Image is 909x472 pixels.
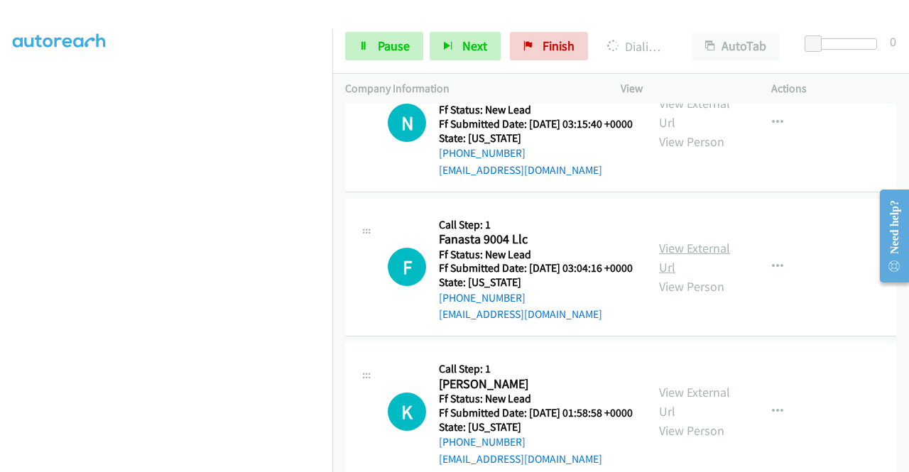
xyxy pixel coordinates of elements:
p: Company Information [345,80,595,97]
iframe: Resource Center [869,180,909,292]
a: View External Url [659,384,730,419]
a: View External Url [659,240,730,275]
a: View Person [659,278,724,295]
a: [EMAIL_ADDRESS][DOMAIN_NAME] [439,307,602,321]
span: Pause [378,38,410,54]
a: Finish [510,32,588,60]
a: [PHONE_NUMBER] [439,146,526,160]
h1: K [388,393,426,431]
div: The call is yet to be attempted [388,393,426,431]
a: View Person [659,422,724,439]
h5: Ff Status: New Lead [439,103,633,117]
div: Delay between calls (in seconds) [812,38,877,50]
a: [PHONE_NUMBER] [439,435,526,449]
h5: Ff Submitted Date: [DATE] 03:15:40 +0000 [439,117,633,131]
h5: Call Step: 1 [439,218,633,232]
h2: [PERSON_NAME] [439,376,633,393]
div: The call is yet to be attempted [388,104,426,142]
button: AutoTab [692,32,780,60]
h5: State: [US_STATE] [439,131,633,146]
div: The call is yet to be attempted [388,248,426,286]
a: Pause [345,32,423,60]
h5: Ff Submitted Date: [DATE] 03:04:16 +0000 [439,261,633,275]
h5: State: [US_STATE] [439,420,633,434]
div: 0 [890,32,896,51]
h1: N [388,104,426,142]
h5: Ff Status: New Lead [439,392,633,406]
h5: Ff Submitted Date: [DATE] 01:58:58 +0000 [439,406,633,420]
a: [EMAIL_ADDRESS][DOMAIN_NAME] [439,452,602,466]
a: [PHONE_NUMBER] [439,291,526,304]
span: Next [462,38,487,54]
h5: State: [US_STATE] [439,275,633,290]
span: Finish [543,38,575,54]
button: Next [430,32,501,60]
h2: Fanasta 9004 Llc [439,231,628,248]
p: Actions [771,80,896,97]
p: Dialing [PERSON_NAME] [607,37,666,56]
a: View Person [659,133,724,150]
h5: Ff Status: New Lead [439,248,633,262]
h1: F [388,248,426,286]
h5: Call Step: 1 [439,362,633,376]
p: View [621,80,746,97]
a: [EMAIL_ADDRESS][DOMAIN_NAME] [439,163,602,177]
